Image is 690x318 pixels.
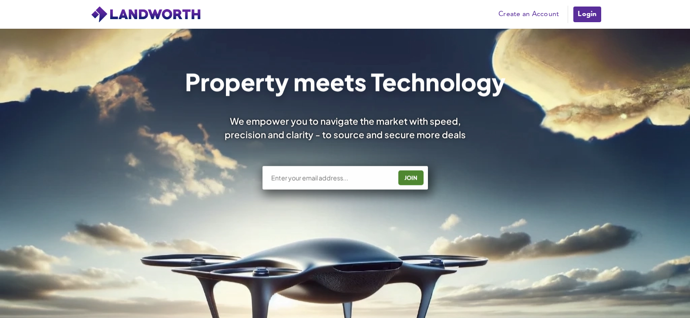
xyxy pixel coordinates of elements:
[185,70,505,94] h1: Property meets Technology
[270,174,392,182] input: Enter your email address...
[398,170,424,185] button: JOIN
[401,171,421,184] div: JOIN
[572,6,602,23] a: Login
[494,8,563,21] a: Create an Account
[213,114,478,141] div: We empower you to navigate the market with speed, precision and clarity - to source and secure mo...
